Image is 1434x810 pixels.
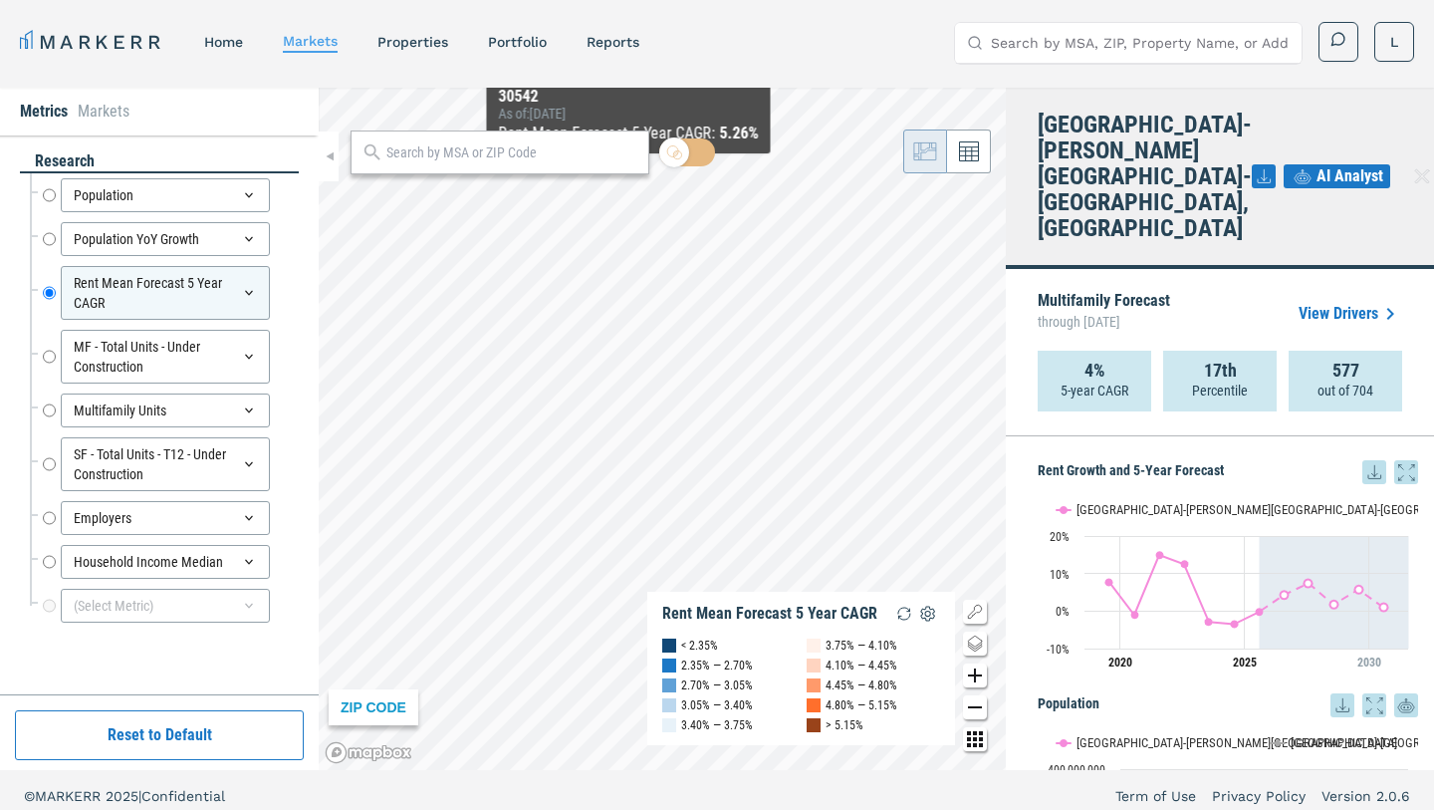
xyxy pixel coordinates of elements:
a: Mapbox logo [325,741,412,764]
span: L [1390,32,1398,52]
div: < 2.35% [681,636,718,656]
div: 2.70% — 3.05% [681,675,753,695]
div: 3.05% — 3.40% [681,695,753,715]
tspan: 2030 [1357,656,1381,670]
a: Privacy Policy [1212,786,1306,806]
div: Multifamily Units [61,394,270,427]
div: research [20,150,299,173]
button: Change style map button [963,632,987,656]
a: Term of Use [1115,786,1196,806]
div: 30542 [499,88,759,106]
div: Employers [61,501,270,535]
a: reports [587,34,639,50]
path: Thursday, 29 Jul, 20:00, 7.41. Atlanta-Sandy Springs-Roswell, GA. [1305,579,1313,587]
path: Wednesday, 29 Jul, 20:00, 4.27. Atlanta-Sandy Springs-Roswell, GA. [1281,591,1289,599]
span: 2025 | [106,788,141,804]
text: 0% [1056,605,1070,619]
div: Map Tooltip Content [499,88,759,145]
a: MARKERR [20,28,164,56]
div: Rent Mean Forecast 5 Year CAGR [61,266,270,320]
a: View Drivers [1299,302,1402,326]
input: Search by MSA, ZIP, Property Name, or Address [991,23,1290,63]
button: Reset to Default [15,710,304,760]
text: [GEOGRAPHIC_DATA] [1291,735,1397,750]
path: Thursday, 29 Jul, 20:00, 14.92. Atlanta-Sandy Springs-Roswell, GA. [1156,551,1164,559]
a: properties [377,34,448,50]
div: Rent Growth and 5-Year Forecast. Highcharts interactive chart. [1038,484,1418,683]
a: Version 2.0.6 [1321,786,1410,806]
strong: 4% [1084,361,1105,381]
div: (Select Metric) [61,589,270,623]
strong: 17th [1204,361,1237,381]
path: Wednesday, 29 Jul, 20:00, -1.04. Atlanta-Sandy Springs-Roswell, GA. [1131,611,1139,619]
button: L [1374,22,1414,62]
button: AI Analyst [1284,164,1390,188]
path: Friday, 29 Jul, 20:00, 12.48. Atlanta-Sandy Springs-Roswell, GA. [1181,560,1189,568]
path: Monday, 29 Jul, 20:00, -3.52. Atlanta-Sandy Springs-Roswell, GA. [1231,620,1239,628]
img: Reload Legend [892,602,916,626]
span: Confidential [141,788,225,804]
text: -10% [1047,643,1070,657]
path: Monday, 29 Jul, 20:00, 1.03. Atlanta-Sandy Springs-Roswell, GA. [1380,603,1388,611]
button: Show USA [1271,735,1312,750]
div: Household Income Median [61,545,270,579]
div: Rent Mean Forecast 5 Year CAGR [662,604,877,624]
text: 20% [1050,530,1070,544]
span: AI Analyst [1316,164,1383,188]
li: Metrics [20,100,68,124]
path: Monday, 29 Jul, 20:00, 7.67. Atlanta-Sandy Springs-Roswell, GA. [1105,578,1113,586]
path: Saturday, 29 Jul, 20:00, 1.72. Atlanta-Sandy Springs-Roswell, GA. [1330,601,1338,609]
p: out of 704 [1317,381,1373,401]
tspan: 2020 [1108,656,1132,670]
a: home [204,34,243,50]
p: Percentile [1192,381,1248,401]
div: 4.10% — 4.45% [826,656,897,675]
div: MF - Total Units - Under Construction [61,330,270,384]
h5: Rent Growth and 5-Year Forecast [1038,460,1418,484]
img: Settings [916,602,940,626]
path: Sunday, 29 Jul, 20:00, 5.73. Atlanta-Sandy Springs-Roswell, GA. [1355,586,1363,594]
div: Population YoY Growth [61,222,270,256]
tspan: 2025 [1233,656,1257,670]
strong: 577 [1332,361,1359,381]
button: Zoom out map button [963,695,987,719]
text: 400,000,000 [1048,763,1105,777]
input: Search by MSA or ZIP Code [386,142,638,163]
div: ZIP CODE [329,689,418,725]
h4: [GEOGRAPHIC_DATA]-[PERSON_NAME][GEOGRAPHIC_DATA]-[GEOGRAPHIC_DATA], [GEOGRAPHIC_DATA] [1038,112,1252,241]
a: Portfolio [488,34,547,50]
p: 5-year CAGR [1061,381,1128,401]
span: through [DATE] [1038,309,1170,335]
span: © [24,788,35,804]
div: 4.45% — 4.80% [826,675,897,695]
canvas: Map [319,88,1006,770]
button: Zoom in map button [963,664,987,687]
span: MARKERR [35,788,106,804]
li: Markets [78,100,129,124]
path: Saturday, 29 Jul, 20:00, -2.93. Atlanta-Sandy Springs-Roswell, GA. [1205,618,1213,626]
div: As of : [DATE] [499,106,759,122]
div: Rent Mean Forecast 5 Year CAGR : [499,122,759,145]
div: > 5.15% [826,715,863,735]
b: 5.26% [720,124,759,142]
path: Tuesday, 29 Jul, 20:00, -0.27. Atlanta-Sandy Springs-Roswell, GA. [1256,608,1264,616]
button: Show Atlanta-Sandy Springs-Roswell, GA [1057,502,1250,517]
div: 4.80% — 5.15% [826,695,897,715]
text: 10% [1050,568,1070,582]
button: Show Atlanta-Sandy Springs-Roswell, GA [1057,735,1250,750]
g: Atlanta-Sandy Springs-Roswell, GA, line 2 of 2 with 5 data points. [1281,579,1388,611]
h5: Population [1038,693,1418,717]
div: 2.35% — 2.70% [681,656,753,675]
div: 3.40% — 3.75% [681,715,753,735]
p: Multifamily Forecast [1038,293,1170,335]
div: 3.75% — 4.10% [826,636,897,656]
svg: Interactive chart [1038,484,1418,683]
button: Other options map button [963,727,987,751]
button: Show/Hide Legend Map Button [963,600,987,624]
div: Population [61,178,270,212]
div: SF - Total Units - T12 - Under Construction [61,437,270,491]
a: markets [283,33,338,49]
